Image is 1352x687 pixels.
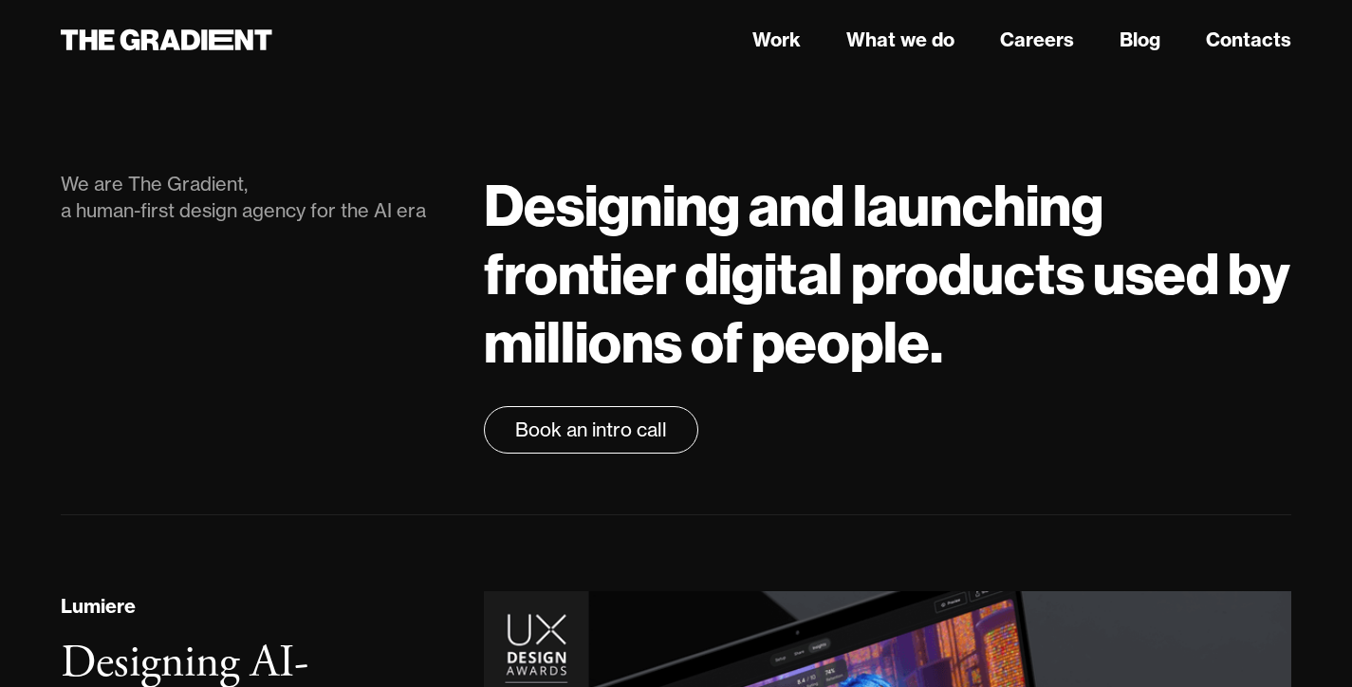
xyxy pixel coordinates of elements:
a: Work [752,26,801,54]
h1: Designing and launching frontier digital products used by millions of people. [484,171,1291,376]
a: Blog [1120,26,1160,54]
a: Careers [1000,26,1074,54]
a: What we do [846,26,954,54]
div: Lumiere [61,592,136,621]
a: Book an intro call [484,406,698,454]
a: Contacts [1206,26,1291,54]
div: We are The Gradient, a human-first design agency for the AI era [61,171,446,224]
